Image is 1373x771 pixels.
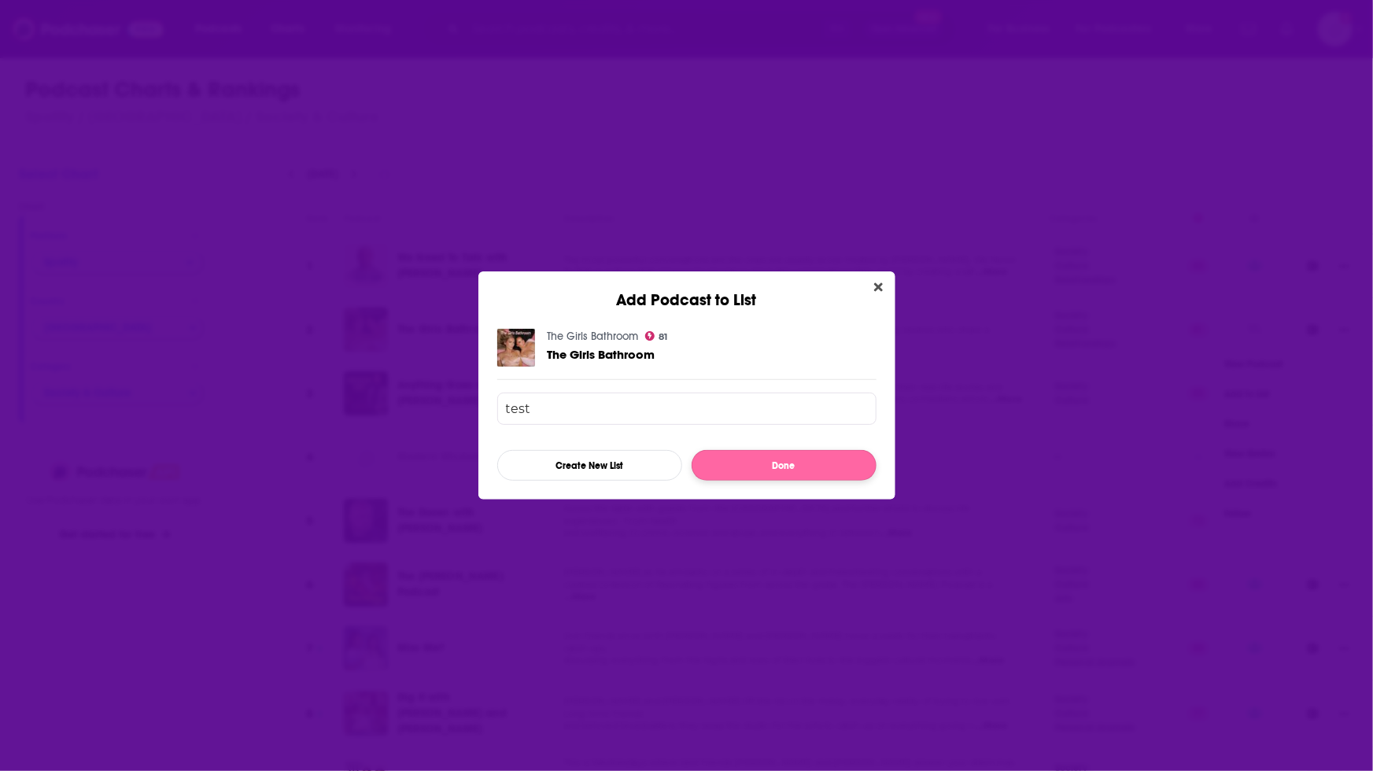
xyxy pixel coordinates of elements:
a: 81 [645,331,668,341]
span: The Girls Bathroom [548,347,655,362]
a: The Girls Bathroom [548,348,655,361]
img: The Girls Bathroom [497,329,535,367]
button: Create New List [497,450,682,481]
div: Add Podcast To List [497,393,877,481]
a: The Girls Bathroom [548,330,639,343]
button: Close [868,278,889,297]
button: Done [692,450,877,481]
input: Search lists [497,393,877,425]
div: Add Podcast to List [478,271,895,310]
span: 81 [659,334,667,341]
